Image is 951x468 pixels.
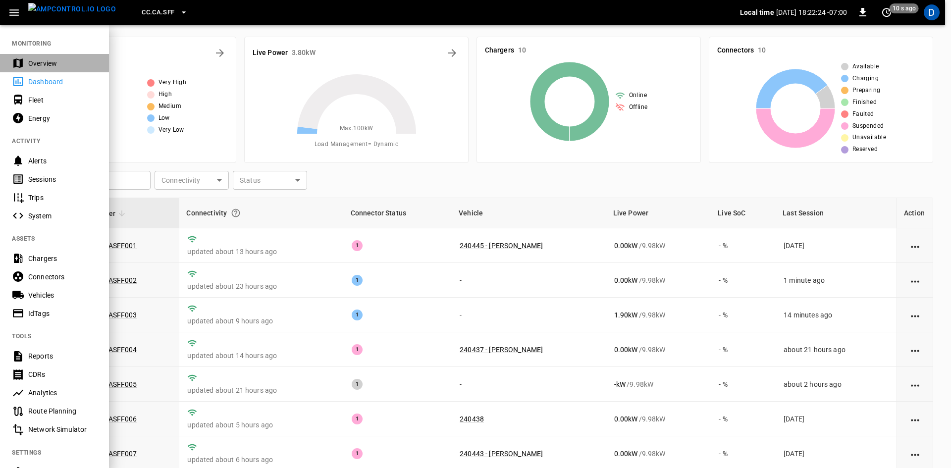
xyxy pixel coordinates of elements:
div: Route Planning [28,406,97,416]
div: Fleet [28,95,97,105]
div: profile-icon [924,4,940,20]
div: Trips [28,193,97,203]
div: Chargers [28,254,97,263]
span: 10 s ago [890,3,919,13]
div: IdTags [28,309,97,318]
div: Overview [28,58,97,68]
button: set refresh interval [879,4,895,20]
div: Analytics [28,388,97,398]
span: CC.CA.SFF [142,7,174,18]
div: Reports [28,351,97,361]
div: System [28,211,97,221]
div: Sessions [28,174,97,184]
img: ampcontrol.io logo [28,3,116,15]
div: CDRs [28,369,97,379]
p: Local time [740,7,774,17]
div: Connectors [28,272,97,282]
div: Alerts [28,156,97,166]
div: Energy [28,113,97,123]
div: Vehicles [28,290,97,300]
div: Network Simulator [28,424,97,434]
p: [DATE] 18:22:24 -07:00 [776,7,847,17]
div: Dashboard [28,77,97,87]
